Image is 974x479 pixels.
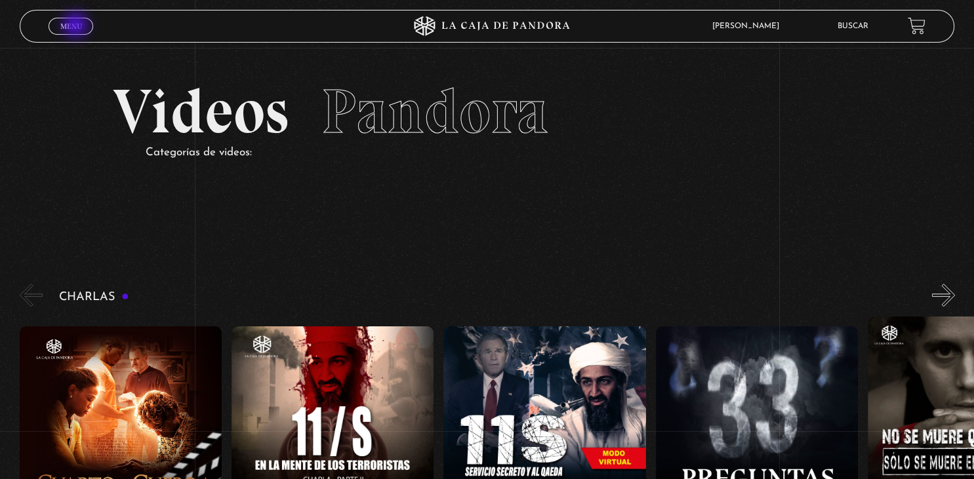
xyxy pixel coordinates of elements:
[59,291,129,303] h3: Charlas
[146,143,861,163] p: Categorías de videos:
[706,22,792,30] span: [PERSON_NAME]
[321,74,548,149] span: Pandora
[113,81,861,143] h2: Videos
[838,22,868,30] a: Buscar
[60,22,82,30] span: Menu
[20,284,43,307] button: Previous
[56,33,87,42] span: Cerrar
[932,284,955,307] button: Next
[908,17,925,35] a: View your shopping cart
